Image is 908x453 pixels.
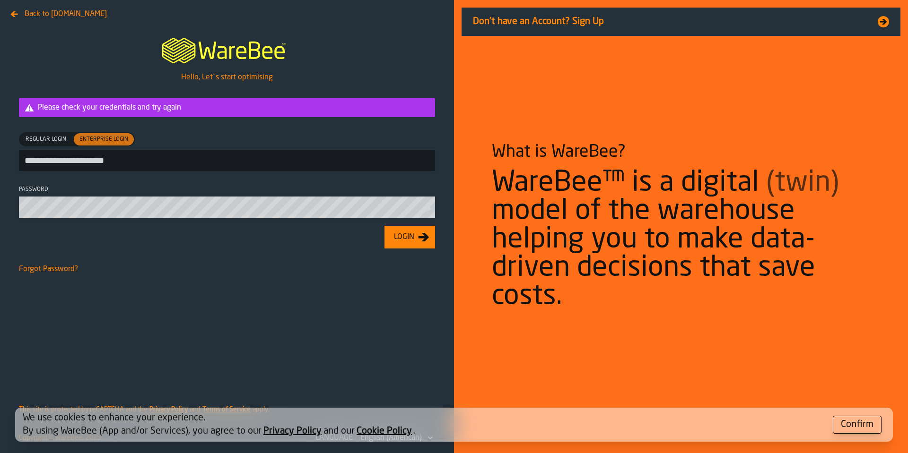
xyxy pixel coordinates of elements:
a: Privacy Policy [263,427,322,436]
div: We use cookies to enhance your experience. By using WareBee (App and/or Services), you agree to o... [23,411,825,438]
button: button- [833,416,882,434]
input: button-toolbar-[object Object] [19,150,435,171]
a: Don't have an Account? Sign Up [462,8,900,36]
p: Hello, Let`s start optimising [181,72,273,83]
span: Enterprise Login [76,135,132,144]
a: logo-header [153,26,300,72]
span: Don't have an Account? Sign Up [473,15,866,28]
span: Back to [DOMAIN_NAME] [25,9,107,20]
label: button-switch-multi-Enterprise Login [73,132,135,146]
div: Password [19,186,435,193]
button: button-Login [384,226,435,248]
div: alert-Please check your credentials and try again [19,98,435,117]
input: button-toolbar-Password [19,197,435,218]
label: button-switch-multi-Regular Login [19,132,73,146]
button: button-toolbar-Password [422,204,433,214]
span: (twin) [766,169,839,197]
div: Login [390,231,418,243]
a: Forgot Password? [19,265,78,273]
a: Back to [DOMAIN_NAME] [8,8,111,15]
div: What is WareBee? [492,143,626,162]
div: thumb [74,133,134,145]
div: Please check your credentials and try again [38,102,431,113]
label: button-toolbar-Password [19,186,435,218]
div: Confirm [841,418,873,431]
div: WareBee™ is a digital model of the warehouse helping you to make data-driven decisions that save ... [492,169,870,311]
div: alert-[object Object] [15,408,893,442]
label: button-toolbar-[object Object] [19,132,435,171]
a: Cookie Policy [357,427,412,436]
div: thumb [20,133,72,145]
span: Regular Login [22,135,70,144]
